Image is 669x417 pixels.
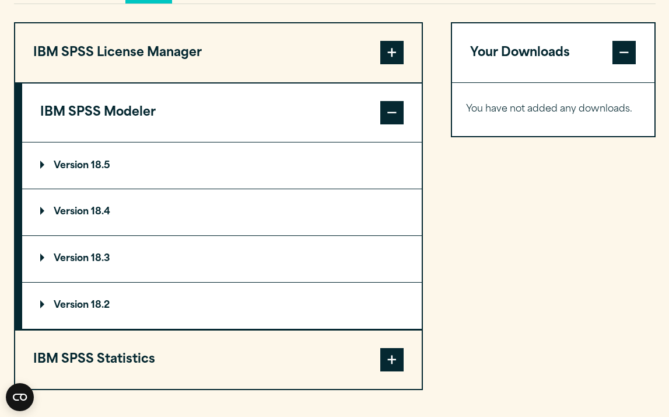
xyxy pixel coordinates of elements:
p: Version 18.3 [40,254,110,263]
p: Version 18.5 [40,161,110,171]
p: Version 18.2 [40,301,110,310]
p: Version 18.4 [40,207,110,217]
div: CookieBot Widget Contents [6,383,34,411]
button: IBM SPSS License Manager [15,23,422,82]
button: IBM SPSS Modeler [22,84,422,142]
svg: CookieBot Widget Icon [6,383,34,411]
button: Your Downloads [452,23,654,82]
button: Open CMP widget [6,383,34,411]
button: IBM SPSS Statistics [15,331,422,389]
summary: Version 18.2 [22,283,422,329]
div: IBM SPSS Modeler [22,142,422,329]
div: Your Downloads [452,82,654,137]
summary: Version 18.4 [22,189,422,235]
summary: Version 18.5 [22,143,422,189]
p: You have not added any downloads. [466,101,640,118]
summary: Version 18.3 [22,236,422,282]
